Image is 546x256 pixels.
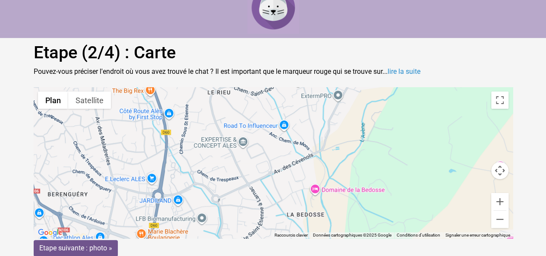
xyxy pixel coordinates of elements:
p: Pouvez-vous préciser l'endroit où vous avez trouvé le chat ? Il est important que le marqueur rou... [34,66,513,77]
button: Passer en plein écran [491,92,508,109]
button: Raccourcis clavier [275,232,308,238]
button: Zoom avant [491,193,508,210]
button: Zoom arrière [491,211,508,228]
a: Ouvrir cette zone dans Google Maps (dans une nouvelle fenêtre) [36,227,64,238]
a: Signaler une erreur cartographique [445,233,510,237]
img: Google [36,227,64,238]
button: Afficher les images satellite [68,92,111,109]
button: Commandes de la caméra de la carte [491,162,508,179]
span: Données cartographiques ©2025 Google [313,233,391,237]
span: ... [382,67,420,76]
h1: Etape (2/4) : Carte [34,42,513,63]
button: Afficher un plan de ville [38,92,68,109]
a: Conditions d'utilisation (s'ouvre dans un nouvel onglet) [397,233,440,237]
a: lire la suite [388,67,420,76]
